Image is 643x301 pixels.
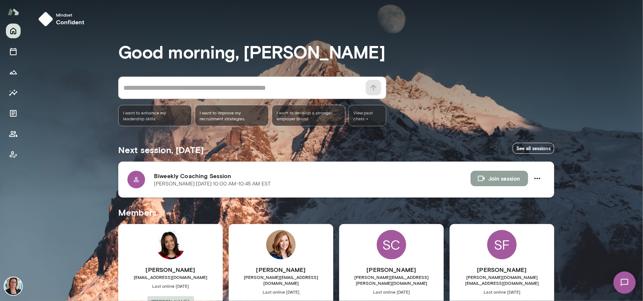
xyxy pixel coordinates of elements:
h5: Next session, [DATE] [118,144,204,156]
span: I want to improve my recruitment strategies [200,110,264,121]
h6: [PERSON_NAME] [229,265,333,274]
img: Mento [7,5,19,19]
span: View past chats -> [348,105,386,126]
img: Elisabeth Rice [266,230,296,259]
span: I want to enhance my leadership skills [123,110,187,121]
div: SC [377,230,406,259]
div: SF [487,230,517,259]
span: [EMAIL_ADDRESS][DOMAIN_NAME] [118,274,223,280]
img: Jennifer Alvarez [4,277,22,295]
div: I want to improve my recruitment strategies [195,105,268,126]
button: Members [6,127,21,141]
img: mindset [38,12,53,26]
span: I want to develop a stronger employer brand [277,110,341,121]
button: Growth Plan [6,65,21,79]
span: [PERSON_NAME][EMAIL_ADDRESS][DOMAIN_NAME] [229,274,333,286]
button: Mindsetconfident [35,9,90,29]
h6: [PERSON_NAME] [118,265,223,274]
h3: Good morning, [PERSON_NAME] [118,41,554,62]
span: Mindset [56,12,84,18]
h6: [PERSON_NAME] [339,265,444,274]
h6: confident [56,18,84,26]
span: Last online [DATE] [339,289,444,295]
span: [PERSON_NAME][EMAIL_ADDRESS][PERSON_NAME][DOMAIN_NAME] [339,274,444,286]
button: Home [6,24,21,38]
div: I want to enhance my leadership skills [118,105,192,126]
span: Last online [DATE] [450,289,554,295]
h6: Biweekly Coaching Session [154,171,471,180]
img: Brittany Hart [156,230,185,259]
p: [PERSON_NAME] · [DATE] · 10:00 AM-10:45 AM EST [154,180,271,188]
div: I want to develop a stronger employer brand [272,105,345,126]
span: Last online [DATE] [229,289,333,295]
button: Sessions [6,44,21,59]
span: Last online [DATE] [118,283,223,289]
button: Client app [6,147,21,162]
a: See all sessions [513,143,554,154]
span: [PERSON_NAME][DOMAIN_NAME][EMAIL_ADDRESS][DOMAIN_NAME] [450,274,554,286]
button: Documents [6,106,21,121]
h6: [PERSON_NAME] [450,265,554,274]
button: Insights [6,85,21,100]
button: Join session [471,171,528,186]
h5: Members [118,206,554,218]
